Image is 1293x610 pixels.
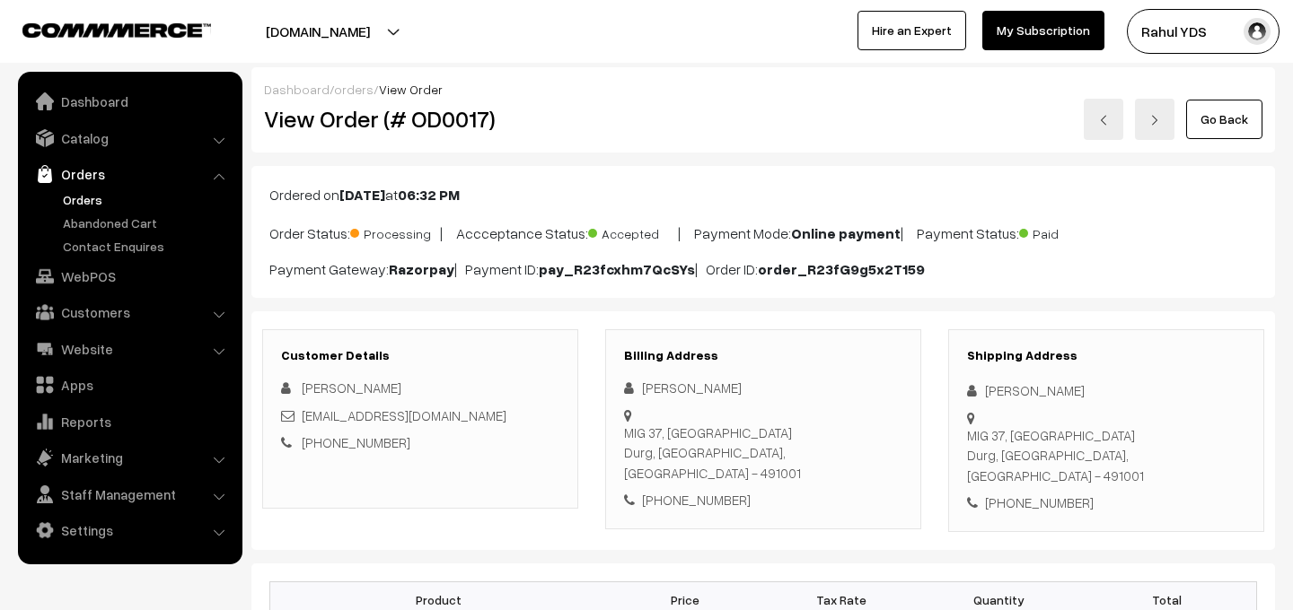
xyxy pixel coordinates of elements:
[624,490,902,510] div: [PHONE_NUMBER]
[22,122,236,154] a: Catalog
[1149,115,1160,126] img: right-arrow.png
[22,158,236,190] a: Orders
[22,514,236,546] a: Settings
[588,220,678,243] span: Accepted
[389,260,454,278] b: Razorpay
[379,82,443,97] span: View Order
[22,441,236,474] a: Marketing
[1127,9,1280,54] button: Rahul YDS
[269,220,1257,244] p: Order Status: | Accceptance Status: | Payment Mode: | Payment Status:
[758,260,925,278] b: order_R23fG9g5x2T159
[1244,18,1271,45] img: user
[967,492,1245,513] div: [PHONE_NUMBER]
[58,213,236,232] a: Abandoned Cart
[203,9,433,54] button: [DOMAIN_NAME]
[1098,115,1109,126] img: left-arrow.png
[791,224,901,242] b: Online payment
[22,85,236,118] a: Dashboard
[1186,100,1262,139] a: Go Back
[967,425,1245,486] div: MIG 37, [GEOGRAPHIC_DATA] Durg, [GEOGRAPHIC_DATA], [GEOGRAPHIC_DATA] - 491001
[350,220,440,243] span: Processing
[58,237,236,256] a: Contact Enquires
[624,423,902,484] div: MIG 37, [GEOGRAPHIC_DATA] Durg, [GEOGRAPHIC_DATA], [GEOGRAPHIC_DATA] - 491001
[858,11,966,50] a: Hire an Expert
[22,333,236,365] a: Website
[624,378,902,398] div: [PERSON_NAME]
[398,186,460,204] b: 06:32 PM
[22,369,236,401] a: Apps
[22,405,236,438] a: Reports
[22,18,180,39] a: COMMMERCE
[302,407,506,423] a: [EMAIL_ADDRESS][DOMAIN_NAME]
[967,348,1245,363] h3: Shipping Address
[269,184,1257,205] p: Ordered on at
[264,82,330,97] a: Dashboard
[982,11,1104,50] a: My Subscription
[281,348,559,363] h3: Customer Details
[58,190,236,209] a: Orders
[264,105,579,133] h2: View Order (# OD0017)
[967,380,1245,401] div: [PERSON_NAME]
[624,348,902,363] h3: Billing Address
[264,80,1262,99] div: / /
[339,186,385,204] b: [DATE]
[269,258,1257,280] p: Payment Gateway: | Payment ID: | Order ID:
[302,434,410,450] a: [PHONE_NUMBER]
[22,478,236,510] a: Staff Management
[22,296,236,328] a: Customers
[22,23,211,37] img: COMMMERCE
[22,260,236,292] a: WebPOS
[334,82,374,97] a: orders
[539,260,695,278] b: pay_R23fcxhm7QcSYs
[1019,220,1109,243] span: Paid
[302,379,401,396] span: [PERSON_NAME]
